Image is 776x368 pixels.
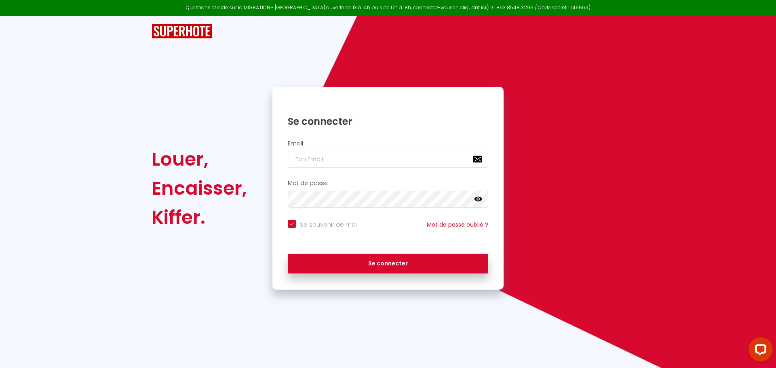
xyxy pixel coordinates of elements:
iframe: LiveChat chat widget [742,334,776,368]
img: SuperHote logo [152,24,212,39]
h2: Email [288,140,488,147]
a: en cliquant ici [453,4,486,11]
div: Kiffer. [152,203,247,232]
h2: Mot de passe [288,180,488,187]
button: Se connecter [288,254,488,274]
h1: Se connecter [288,115,488,128]
div: Louer, [152,145,247,174]
input: Ton Email [288,151,488,168]
div: Encaisser, [152,174,247,203]
a: Mot de passe oublié ? [427,221,488,229]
